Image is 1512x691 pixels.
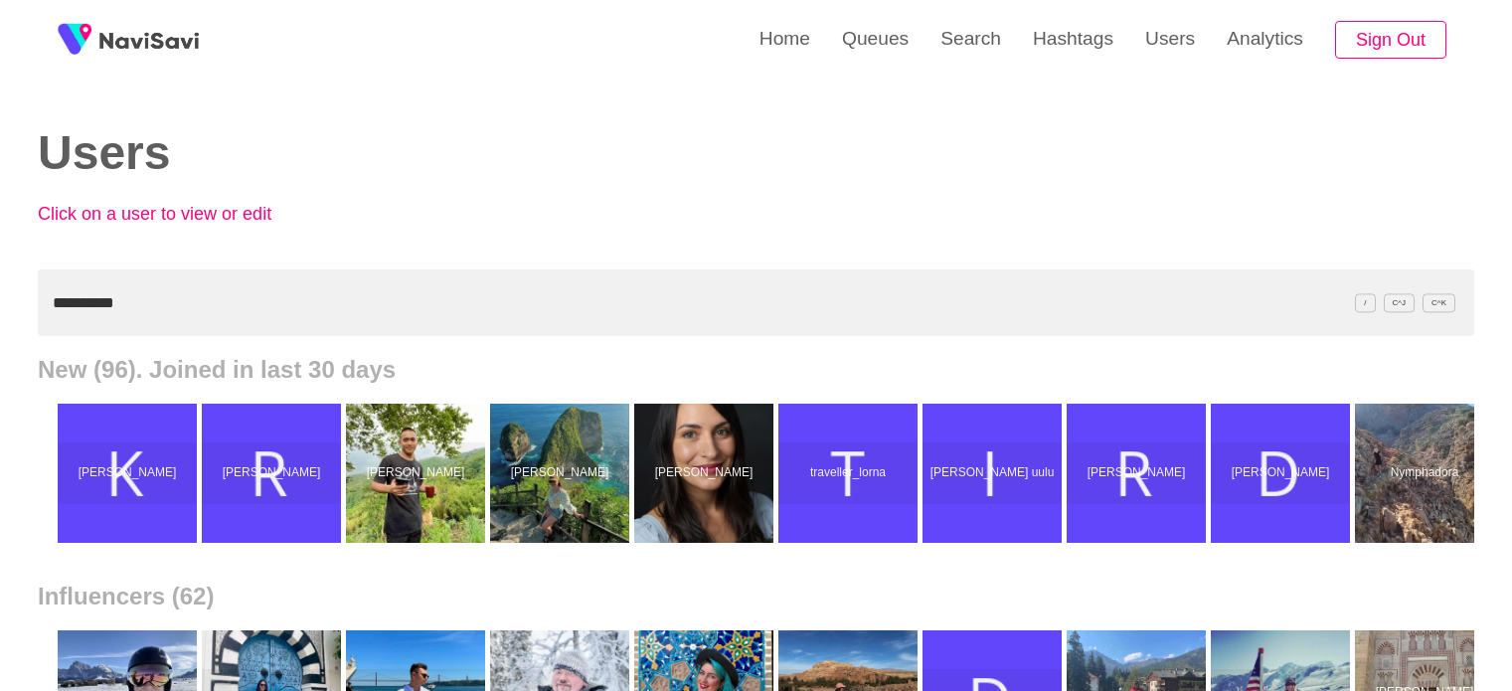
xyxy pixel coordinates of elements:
p: Click on a user to view or edit [38,204,475,225]
p: traveller_lorna [782,466,914,480]
img: fireSpot [50,15,99,65]
h2: Users [38,127,726,180]
a: [PERSON_NAME] uuluIbrakhim Abdisamat uulu [923,404,1067,543]
a: traveller_lornatraveller_lorna [778,404,923,543]
a: [PERSON_NAME]Eirini Kokkinogouli [202,404,346,543]
span: / [1355,293,1375,312]
h2: Influencers (62) [38,583,1474,610]
p: [PERSON_NAME] [1071,466,1202,480]
p: [PERSON_NAME] [62,466,193,480]
p: Nymphadora [1359,466,1490,480]
a: NymphadoraNymphadora [1355,404,1499,543]
span: C^K [1423,293,1455,312]
p: [PERSON_NAME] [494,466,625,480]
p: [PERSON_NAME] [1215,466,1346,480]
a: [PERSON_NAME]Douglass Bourne [1211,404,1355,543]
span: C^J [1384,293,1416,312]
a: [PERSON_NAME]ruman [1067,404,1211,543]
p: [PERSON_NAME] uulu [926,466,1058,480]
button: Sign Out [1335,21,1446,60]
h2: New (96). Joined in last 30 days [38,356,1474,384]
p: [PERSON_NAME] [638,466,769,480]
p: [PERSON_NAME] [350,466,481,480]
img: fireSpot [99,30,199,50]
a: [PERSON_NAME]Merwin [346,404,490,543]
a: [PERSON_NAME]Konstantina Impri [58,404,202,543]
p: [PERSON_NAME] [206,466,337,480]
a: [PERSON_NAME]Marichelle Pagsuguiron [490,404,634,543]
a: [PERSON_NAME]Lacey Lazarow-shoup [634,404,778,543]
